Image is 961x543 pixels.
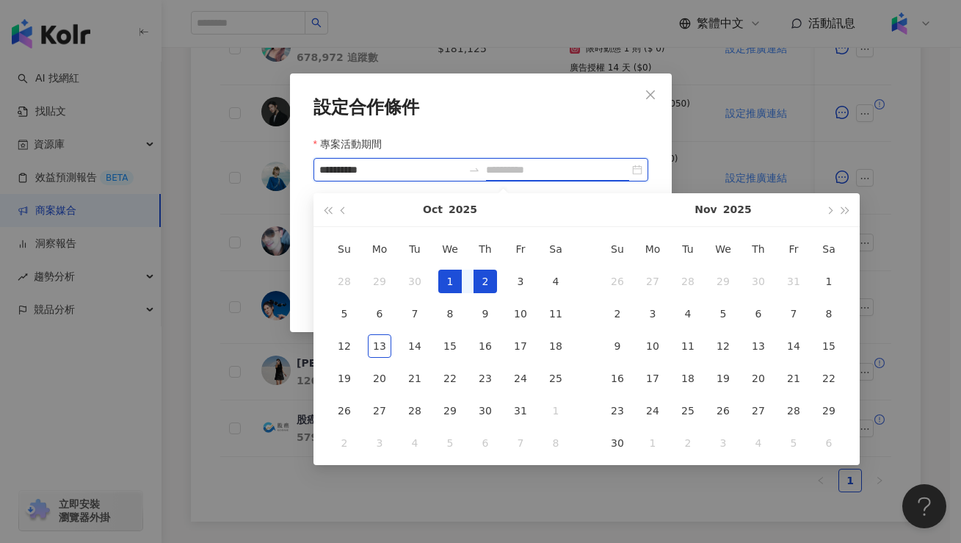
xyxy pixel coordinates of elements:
[538,298,573,330] td: 2025-10-11
[670,330,706,362] td: 2025-11-11
[362,330,397,362] td: 2025-10-13
[438,367,462,390] div: 22
[676,302,700,326] div: 4
[403,270,427,293] div: 30
[368,431,391,455] div: 3
[474,270,497,293] div: 2
[544,334,567,358] div: 18
[468,265,503,298] td: 2025-10-02
[600,362,635,395] td: 2025-11-16
[776,395,811,427] td: 2025-11-28
[811,362,846,395] td: 2025-11-22
[811,330,846,362] td: 2025-11-15
[544,302,567,326] div: 11
[333,367,356,390] div: 19
[468,298,503,330] td: 2025-10-09
[474,431,497,455] div: 6
[313,97,648,118] div: 設定合作條件
[747,399,770,422] div: 27
[811,233,846,265] th: Sa
[641,302,664,326] div: 3
[503,233,538,265] th: Fr
[635,298,670,330] td: 2025-11-03
[362,298,397,330] td: 2025-10-06
[432,362,468,395] td: 2025-10-22
[468,164,480,176] span: to
[468,395,503,427] td: 2025-10-30
[741,233,776,265] th: Th
[600,427,635,459] td: 2025-11-30
[468,362,503,395] td: 2025-10-23
[432,427,468,459] td: 2025-11-05
[362,362,397,395] td: 2025-10-20
[600,330,635,362] td: 2025-11-09
[538,330,573,362] td: 2025-10-18
[670,233,706,265] th: Tu
[635,233,670,265] th: Mo
[327,265,362,298] td: 2025-09-28
[635,362,670,395] td: 2025-11-17
[362,265,397,298] td: 2025-09-29
[509,270,532,293] div: 3
[747,334,770,358] div: 13
[747,270,770,293] div: 30
[676,399,700,422] div: 25
[817,431,841,455] div: 6
[362,427,397,459] td: 2025-11-03
[606,302,629,326] div: 2
[817,399,841,422] div: 29
[741,427,776,459] td: 2025-12-04
[676,270,700,293] div: 28
[333,431,356,455] div: 2
[670,427,706,459] td: 2025-12-02
[468,164,480,176] span: swap-right
[641,367,664,390] div: 17
[706,233,741,265] th: We
[538,427,573,459] td: 2025-11-08
[670,362,706,395] td: 2025-11-18
[468,233,503,265] th: Th
[635,265,670,298] td: 2025-10-27
[327,298,362,330] td: 2025-10-05
[606,334,629,358] div: 9
[403,334,427,358] div: 14
[670,298,706,330] td: 2025-11-04
[333,302,356,326] div: 5
[606,367,629,390] div: 16
[817,334,841,358] div: 15
[538,265,573,298] td: 2025-10-04
[403,431,427,455] div: 4
[432,233,468,265] th: We
[706,427,741,459] td: 2025-12-03
[397,265,432,298] td: 2025-09-30
[600,265,635,298] td: 2025-10-26
[776,330,811,362] td: 2025-11-14
[711,399,735,422] div: 26
[474,334,497,358] div: 16
[509,334,532,358] div: 17
[706,395,741,427] td: 2025-11-26
[695,193,717,226] button: Nov
[606,399,629,422] div: 23
[782,334,805,358] div: 14
[438,334,462,358] div: 15
[319,162,463,178] input: 專案活動期間
[747,302,770,326] div: 6
[635,395,670,427] td: 2025-11-24
[474,367,497,390] div: 23
[438,399,462,422] div: 29
[327,362,362,395] td: 2025-10-19
[432,330,468,362] td: 2025-10-15
[641,431,664,455] div: 1
[544,367,567,390] div: 25
[327,395,362,427] td: 2025-10-26
[670,265,706,298] td: 2025-10-28
[600,395,635,427] td: 2025-11-23
[474,399,497,422] div: 30
[368,367,391,390] div: 20
[641,334,664,358] div: 10
[776,298,811,330] td: 2025-11-07
[432,265,468,298] td: 2025-10-01
[544,431,567,455] div: 8
[776,362,811,395] td: 2025-11-21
